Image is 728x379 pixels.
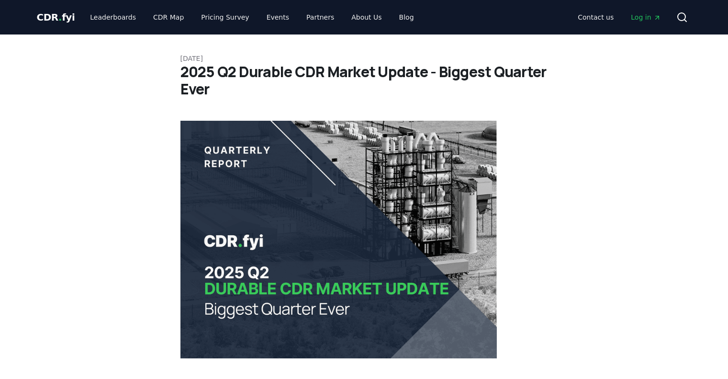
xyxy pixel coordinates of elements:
a: Leaderboards [82,9,144,26]
p: [DATE] [180,54,548,63]
a: Contact us [570,9,621,26]
a: Log in [623,9,668,26]
a: Blog [392,9,422,26]
a: Pricing Survey [193,9,257,26]
a: Events [259,9,297,26]
a: About Us [344,9,389,26]
a: Partners [299,9,342,26]
span: . [58,11,62,23]
nav: Main [82,9,421,26]
h1: 2025 Q2 Durable CDR Market Update - Biggest Quarter Ever [180,63,548,98]
a: CDR.fyi [37,11,75,24]
a: CDR Map [146,9,191,26]
img: blog post image [180,121,497,358]
span: Log in [631,12,661,22]
span: CDR fyi [37,11,75,23]
nav: Main [570,9,668,26]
